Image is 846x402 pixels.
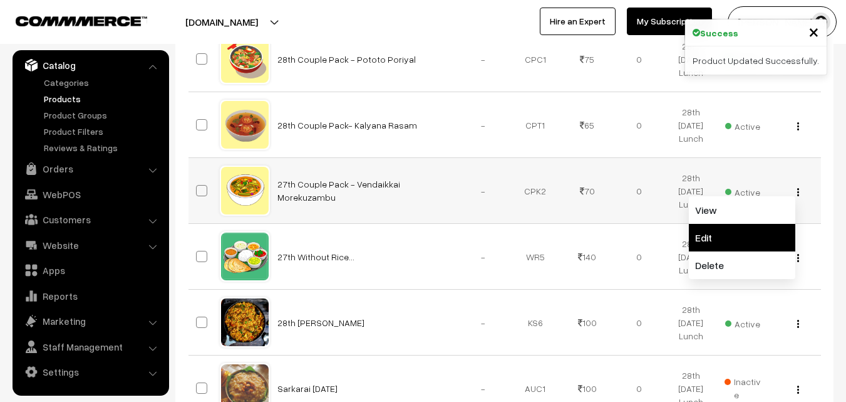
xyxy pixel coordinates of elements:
[808,19,819,43] span: ×
[689,251,795,279] a: Delete
[16,336,165,358] a: Staff Management
[16,234,165,257] a: Website
[509,92,561,158] td: CPT1
[41,125,165,138] a: Product Filters
[812,13,830,31] img: user
[613,290,665,356] td: 0
[613,224,665,290] td: 0
[16,157,165,180] a: Orders
[16,208,165,231] a: Customers
[561,224,613,290] td: 140
[509,290,561,356] td: KS6
[797,320,799,328] img: Menu
[509,26,561,92] td: CPC1
[665,26,717,92] td: 28th [DATE] Lunch
[458,26,510,92] td: -
[509,158,561,224] td: CPK2
[277,317,364,328] a: 28th [PERSON_NAME]
[277,120,417,130] a: 28th Couple Pack- Kalyana Rasam
[728,6,837,38] button: [PERSON_NAME] s…
[41,141,165,154] a: Reviews & Ratings
[797,188,799,196] img: Menu
[689,196,795,224] a: View
[16,13,125,28] a: COMMMERCE
[725,117,760,133] span: Active
[277,251,354,262] a: 27th Without Rice...
[685,46,827,75] div: Product Updated Successfully.
[16,183,165,206] a: WebPOS
[797,254,799,262] img: Menu
[458,92,510,158] td: -
[458,224,510,290] td: -
[277,54,416,65] a: 28th Couple Pack - Pototo Poriyal
[41,92,165,105] a: Products
[797,122,799,130] img: Menu
[689,224,795,251] a: Edit
[277,179,400,203] a: 27th Couple Pack - Vendaikkai Morekuzambu
[561,290,613,356] td: 100
[458,158,510,224] td: -
[16,310,165,332] a: Marketing
[665,224,717,290] td: 28th [DATE] Lunch
[613,158,665,224] td: 0
[561,26,613,92] td: 75
[725,314,760,331] span: Active
[41,108,165,122] a: Product Groups
[613,92,665,158] td: 0
[665,92,717,158] td: 28th [DATE] Lunch
[561,92,613,158] td: 65
[16,361,165,383] a: Settings
[665,290,717,356] td: 28th [DATE] Lunch
[725,182,760,199] span: Active
[627,8,712,35] a: My Subscription
[561,158,613,224] td: 70
[16,259,165,282] a: Apps
[41,76,165,89] a: Categories
[509,224,561,290] td: WR5
[725,375,761,401] span: Inactive
[16,54,165,77] a: Catalog
[797,386,799,394] img: Menu
[613,26,665,92] td: 0
[142,6,302,38] button: [DOMAIN_NAME]
[700,26,738,40] strong: Success
[808,22,819,41] button: Close
[16,16,147,26] img: COMMMERCE
[665,158,717,224] td: 28th [DATE] Lunch
[16,285,165,307] a: Reports
[277,383,338,394] a: Sarkarai [DATE]
[540,8,616,35] a: Hire an Expert
[458,290,510,356] td: -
